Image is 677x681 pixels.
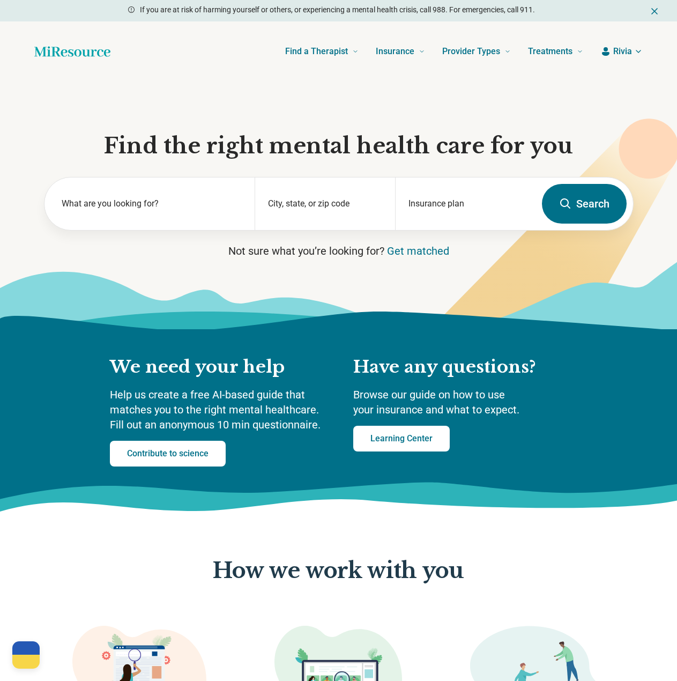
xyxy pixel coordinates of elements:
[44,243,634,258] p: Not sure what you’re looking for?
[213,559,464,583] p: How we work with you
[542,184,627,224] button: Search
[140,4,535,16] p: If you are at risk of harming yourself or others, or experiencing a mental health crisis, call 98...
[44,132,634,160] h1: Find the right mental health care for you
[110,356,332,379] h2: We need your help
[528,44,572,59] span: Treatments
[353,356,568,379] h2: Have any questions?
[613,45,632,58] span: Rivia
[353,387,568,417] p: Browse our guide on how to use your insurance and what to expect.
[600,45,643,58] button: Rivia
[376,30,425,73] a: Insurance
[285,44,348,59] span: Find a Therapist
[528,30,583,73] a: Treatments
[442,30,511,73] a: Provider Types
[62,197,242,210] label: What are you looking for?
[353,426,450,451] a: Learning Center
[285,30,359,73] a: Find a Therapist
[442,44,500,59] span: Provider Types
[110,387,332,432] p: Help us create a free AI-based guide that matches you to the right mental healthcare. Fill out an...
[376,44,414,59] span: Insurance
[649,4,660,17] button: Dismiss
[387,245,449,257] a: Get matched
[110,441,226,467] a: Contribute to science
[34,41,110,62] a: Home page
